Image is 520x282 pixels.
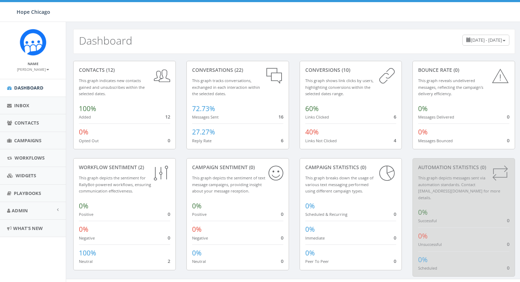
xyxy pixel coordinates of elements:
span: 27.27% [192,127,215,137]
small: Links Not Clicked [305,138,337,143]
small: This graph depicts the sentiment for RallyBot-powered workflows, ensuring communication effective... [79,175,151,194]
small: Scheduled & Recurring [305,212,347,217]
span: 100% [79,248,96,258]
span: (0) [248,164,255,171]
span: 0 [394,211,396,217]
span: 0 [507,137,509,144]
span: 0% [418,104,428,113]
small: Links Clicked [305,114,329,120]
span: 0% [192,201,202,211]
span: 0% [418,255,428,264]
span: 0% [305,225,315,234]
small: This graph breaks down the usage of various text messaging performed using different campaign types. [305,175,374,194]
small: Negative [192,235,208,241]
span: 16 [278,114,283,120]
small: Scheduled [418,265,437,271]
span: 0% [418,127,428,137]
img: Rally_Corp_Icon.png [20,29,46,56]
span: 0% [192,225,202,234]
small: Unsuccessful [418,242,442,247]
div: contacts [79,67,170,74]
span: (0) [359,164,366,171]
span: 0% [192,248,202,258]
span: 0% [79,225,88,234]
span: (10) [340,67,350,73]
span: Inbox [14,102,29,109]
span: Playbooks [14,190,41,196]
small: Immediate [305,235,325,241]
span: 6 [281,137,283,144]
span: Admin [12,207,28,214]
small: Added [79,114,91,120]
small: Peer To Peer [305,259,329,264]
div: Campaign Sentiment [192,164,283,171]
span: 0 [394,258,396,264]
span: (2) [137,164,144,171]
span: 0% [305,201,315,211]
small: Positive [79,212,93,217]
span: 0 [168,211,170,217]
span: [DATE] - [DATE] [471,37,502,43]
a: [PERSON_NAME] [17,66,49,72]
span: 60% [305,104,319,113]
small: Neutral [79,259,93,264]
small: This graph depicts the sentiment of text message campaigns, providing insight about your message ... [192,175,265,194]
div: conversations [192,67,283,74]
span: 0 [168,137,170,144]
small: This graph reveals undelivered messages, reflecting the campaign's delivery efficiency. [418,78,483,96]
span: Contacts [15,120,39,126]
span: Widgets [16,172,36,179]
span: (0) [479,164,486,171]
small: Negative [79,235,95,241]
span: (12) [105,67,115,73]
small: This graph tracks conversations, exchanged in each interaction within the selected dates. [192,78,260,96]
h2: Dashboard [79,35,132,46]
span: 0% [79,127,88,137]
small: Neutral [192,259,206,264]
small: This graph indicates new contacts gained and unsubscribes within the selected dates. [79,78,145,96]
span: 40% [305,127,319,137]
small: Opted Out [79,138,99,143]
span: 2 [168,258,170,264]
small: Successful [418,218,437,223]
div: Workflow Sentiment [79,164,170,171]
span: 0 [507,114,509,120]
span: 0% [79,201,88,211]
span: Dashboard [14,85,44,91]
span: 0 [507,217,509,224]
span: Hope Chicago [17,8,50,15]
span: 72.73% [192,104,215,113]
span: (22) [233,67,243,73]
small: This graph shows link clicks by users, highlighting conversions within the selected dates range. [305,78,374,96]
span: Workflows [15,155,45,161]
span: 0 [281,258,283,264]
small: Messages Sent [192,114,219,120]
span: (0) [452,67,459,73]
small: Messages Bounced [418,138,453,143]
span: 0 [281,235,283,241]
span: 0 [281,211,283,217]
span: 6 [394,114,396,120]
div: Campaign Statistics [305,164,397,171]
div: Bounce Rate [418,67,509,74]
small: Positive [192,212,207,217]
span: 0% [418,208,428,217]
span: Campaigns [14,137,41,144]
span: 0 [507,241,509,247]
span: 100% [79,104,96,113]
small: Reply Rate [192,138,212,143]
div: Automation Statistics [418,164,509,171]
small: [PERSON_NAME] [17,67,49,72]
span: 0% [305,248,315,258]
span: 4 [394,137,396,144]
span: 0 [394,235,396,241]
span: 0 [168,235,170,241]
span: 0 [507,265,509,271]
span: What's New [13,225,43,231]
span: 12 [165,114,170,120]
small: This graph depicts messages sent via automation standards. Contact [EMAIL_ADDRESS][DOMAIN_NAME] f... [418,175,500,200]
small: Messages Delivered [418,114,454,120]
span: 0% [418,231,428,241]
small: Name [28,61,39,66]
div: conversions [305,67,397,74]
